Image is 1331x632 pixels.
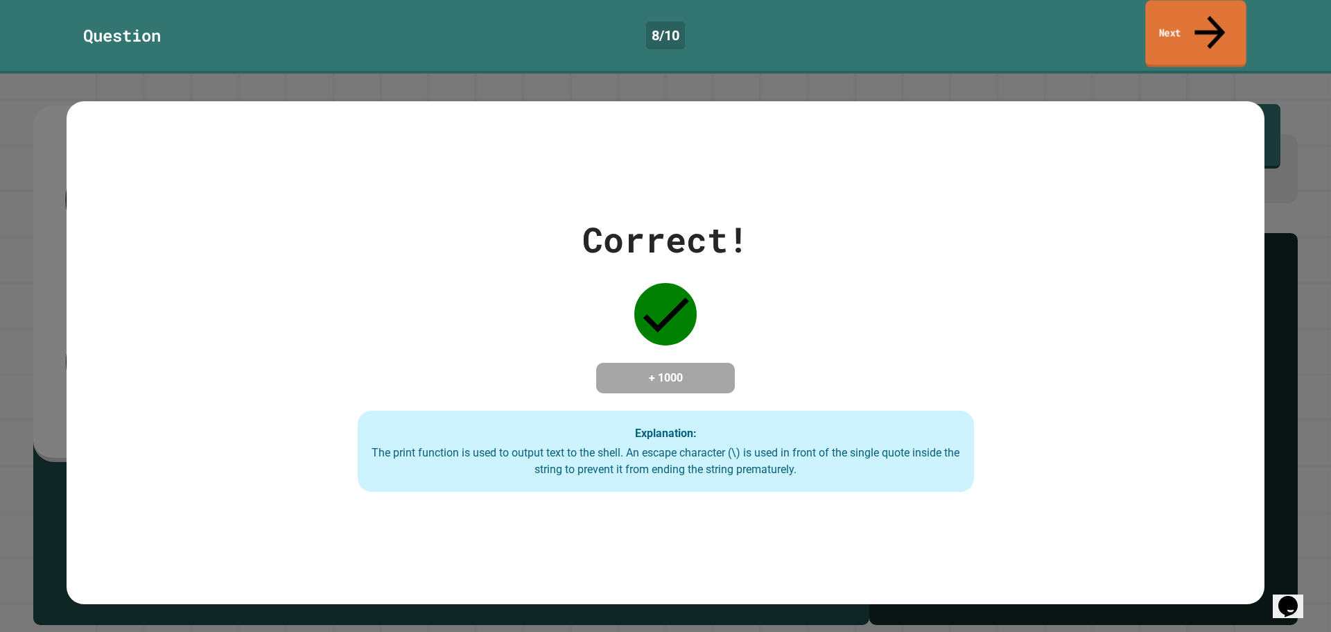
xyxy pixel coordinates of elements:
[582,214,749,266] div: Correct!
[646,22,685,49] div: 8 / 10
[83,23,161,48] div: Question
[372,445,960,478] div: The print function is used to output text to the shell. An escape character (\) is used in front ...
[1273,577,1317,618] iframe: chat widget
[610,370,721,386] h4: + 1000
[635,426,697,439] strong: Explanation:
